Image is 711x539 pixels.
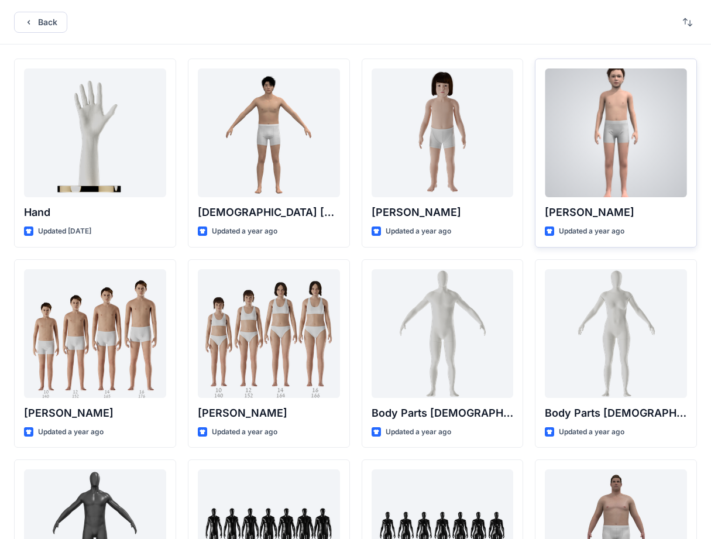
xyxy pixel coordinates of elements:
p: Hand [24,204,166,221]
p: Updated a year ago [212,225,277,238]
p: Updated a year ago [212,426,277,438]
p: [PERSON_NAME] [24,405,166,421]
a: Brandon [24,269,166,398]
a: Body Parts Female [545,269,687,398]
p: Updated a year ago [38,426,104,438]
a: Emil [545,68,687,197]
button: Back [14,12,67,33]
p: Body Parts [DEMOGRAPHIC_DATA] [372,405,514,421]
p: [PERSON_NAME] [198,405,340,421]
p: [DEMOGRAPHIC_DATA] [DEMOGRAPHIC_DATA] [198,204,340,221]
p: Updated a year ago [386,426,451,438]
a: Male Asian [198,68,340,197]
p: [PERSON_NAME] [545,204,687,221]
a: Brenda [198,269,340,398]
a: Hand [24,68,166,197]
p: Updated a year ago [386,225,451,238]
a: Body Parts Male [372,269,514,398]
p: Body Parts [DEMOGRAPHIC_DATA] [545,405,687,421]
p: Updated a year ago [559,426,624,438]
p: Updated [DATE] [38,225,91,238]
a: Charlie [372,68,514,197]
p: Updated a year ago [559,225,624,238]
p: [PERSON_NAME] [372,204,514,221]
